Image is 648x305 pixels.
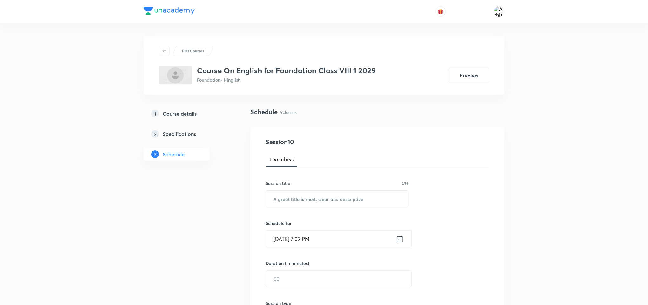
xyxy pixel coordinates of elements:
[438,9,443,14] img: avatar
[151,130,159,138] p: 2
[266,191,408,207] input: A great title is short, clear and descriptive
[144,7,195,16] a: Company Logo
[151,150,159,158] p: 3
[144,7,195,15] img: Company Logo
[280,109,297,116] p: 9 classes
[163,150,185,158] h5: Schedule
[266,180,290,187] h6: Session title
[266,260,309,267] h6: Duration (in minutes)
[494,6,504,17] img: Ashish Kumar
[402,182,408,185] p: 0/99
[144,107,230,120] a: 1Course details
[266,220,408,227] h6: Schedule for
[163,110,197,117] h5: Course details
[159,66,192,84] img: 51779095-707E-4A9B-976E-EC674A1C6D2F_plus.png
[435,6,446,17] button: avatar
[151,110,159,117] p: 1
[266,137,381,147] h4: Session 10
[250,107,278,117] h4: Schedule
[449,68,489,83] button: Preview
[266,271,411,287] input: 60
[197,66,376,75] h3: Course On English for Foundation Class VIII 1 2029
[182,48,204,54] p: Plus Courses
[144,128,230,140] a: 2Specifications
[163,130,196,138] h5: Specifications
[269,156,294,163] span: Live class
[197,76,376,83] p: Foundation • Hinglish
